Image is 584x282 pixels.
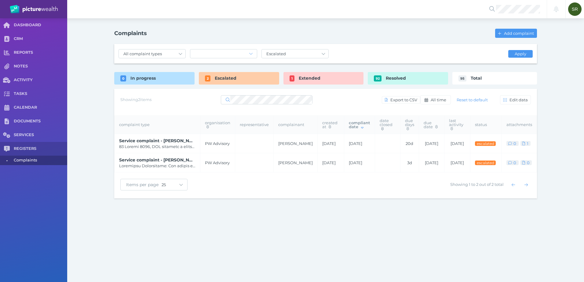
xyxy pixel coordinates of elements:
[476,141,495,146] span: escalated
[120,97,151,102] span: Showing 2 items
[14,105,67,110] span: CALENDAR
[274,116,318,134] th: complainant
[449,118,463,131] span: last activity
[119,163,195,168] span: Loremipsu Dolorsitame: Con adipis elitseddo e temp incididu utlabor etdo magna ALI57 enimadm veni...
[419,153,444,172] td: [DATE]
[200,134,235,153] td: PW Advisory
[470,116,502,134] th: status
[14,64,67,69] span: NOTES
[526,141,529,146] span: 1
[424,120,438,129] span: due date
[513,141,517,146] span: 0
[14,91,67,96] span: TASKS
[380,118,392,131] span: date closed
[454,97,491,102] span: Reset to default
[274,134,318,153] td: [PERSON_NAME]
[121,182,162,187] span: Items per page
[14,36,67,42] span: CRM
[200,153,235,172] td: PW Advisory
[502,116,537,134] th: attachments
[400,134,419,153] td: 20 d
[344,134,375,153] td: [DATE]
[454,95,491,104] button: Reset to default
[344,153,375,172] td: [DATE]
[500,95,531,104] button: Edit data
[14,132,67,138] span: SERVICES
[235,116,274,134] th: representative
[14,146,67,151] span: REGISTERS
[14,23,67,28] span: DASHBOARD
[274,153,318,172] td: [PERSON_NAME]
[444,153,470,172] td: [DATE]
[512,51,529,56] span: Apply
[509,180,518,189] button: Show previous page
[471,75,482,81] span: Total
[444,134,470,153] td: [DATE]
[205,120,230,129] span: organisation
[568,2,582,16] div: Saranya Ravainthiran
[522,180,531,189] button: Show next page
[429,97,449,102] span: All time
[322,120,338,129] span: created at
[318,153,344,172] td: [DATE]
[130,75,156,81] span: In progress
[14,156,65,165] span: Complaints
[386,75,406,81] span: Resolved
[349,120,370,129] span: compliant date
[526,160,530,165] span: 0
[572,7,578,12] span: SR
[420,95,451,104] button: All time
[400,153,419,172] td: 3 d
[382,96,420,104] button: Export to CSV
[508,97,531,102] span: Edit data
[476,161,495,165] span: escalated
[299,75,320,81] span: Extended
[14,50,67,55] span: REPORTS
[389,97,420,102] span: Export to CSV
[119,157,195,163] span: Service complaint - [PERSON_NAME]
[318,134,344,153] td: [DATE]
[405,118,414,131] span: due days
[215,75,236,81] span: Escalated
[419,134,444,153] td: [DATE]
[10,5,58,13] img: PW
[115,116,200,134] th: complaint type
[513,160,517,165] span: 0
[503,31,537,36] span: Add complaint
[508,50,533,58] button: Apply
[495,29,537,38] button: Add complaint
[119,138,195,144] span: Service complaint - [PERSON_NAME]
[450,182,504,187] span: Showing 1 to 2 out of 2 total
[114,30,147,37] h1: Complaints
[14,119,67,124] span: DOCUMENTS
[14,78,67,83] span: ACTIVITY
[119,144,195,149] span: 83 Loremi 8096, DOL sitametc a elitseddoeiu temp INCI utla e doloremag ali enim adminimv. Quis no...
